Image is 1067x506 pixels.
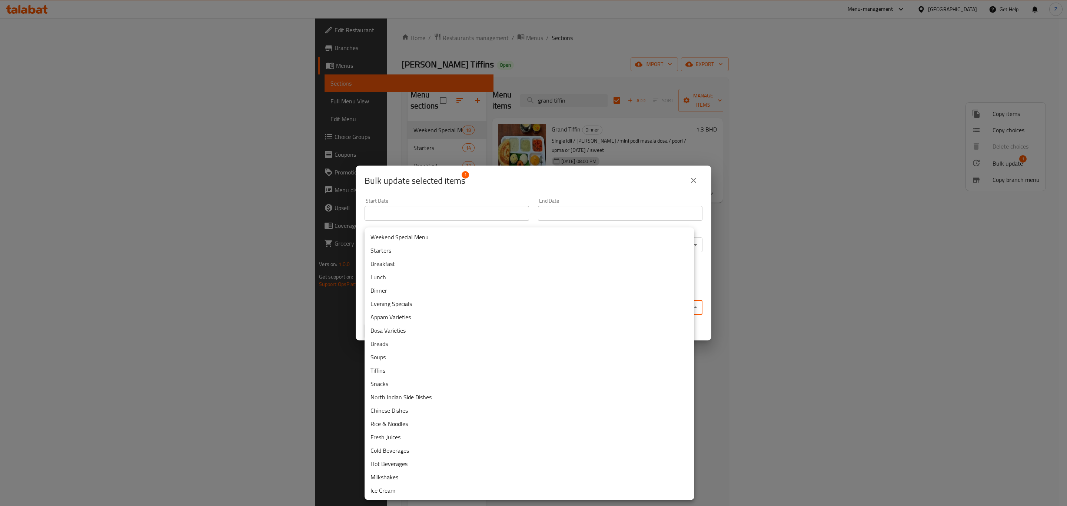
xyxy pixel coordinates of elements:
li: Dosa Varieties [365,324,694,337]
li: Milkshakes [365,470,694,484]
li: Rice & Noodles [365,417,694,430]
li: Snacks [365,377,694,390]
li: Ice Cream [365,484,694,497]
li: Appam Varieties [365,310,694,324]
li: Soups [365,350,694,364]
li: Breads [365,337,694,350]
li: Chinese Dishes [365,404,694,417]
li: Hot Beverages [365,457,694,470]
li: Lunch [365,270,694,284]
li: Breakfast [365,257,694,270]
li: Tiffins [365,364,694,377]
li: Fresh Juices [365,430,694,444]
li: Dinner [365,284,694,297]
li: North Indian Side Dishes [365,390,694,404]
li: Evening Specials [365,297,694,310]
li: Cold Beverages [365,444,694,457]
li: Starters [365,244,694,257]
li: Weekend Special Menu [365,230,694,244]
